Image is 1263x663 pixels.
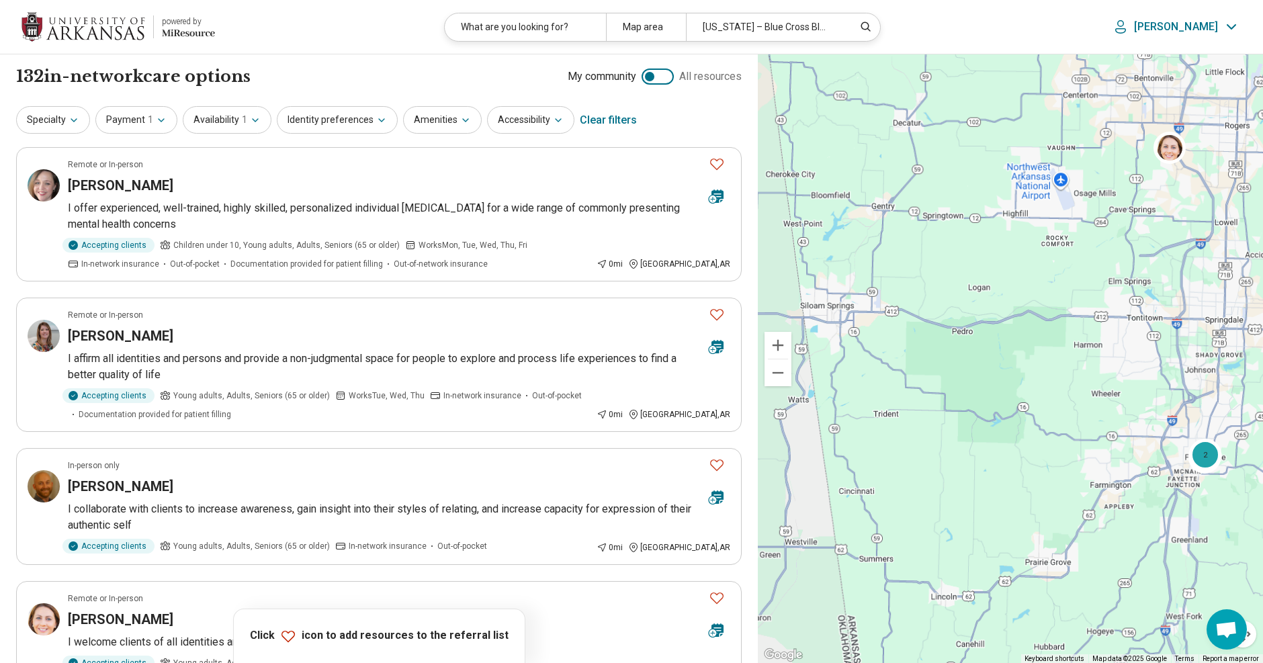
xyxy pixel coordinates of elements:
p: I collaborate with clients to increase awareness, gain insight into their styles of relating, and... [68,501,730,533]
button: Amenities [403,106,482,134]
div: powered by [162,15,215,28]
span: Out-of-pocket [437,540,487,552]
div: 0 mi [597,408,623,421]
div: 4 [1188,441,1221,473]
img: University of Arkansas [21,11,145,43]
span: My community [568,69,636,85]
h3: [PERSON_NAME] [68,477,173,496]
span: Works Mon, Tue, Wed, Thu, Fri [419,239,527,251]
span: Documentation provided for patient filling [79,408,231,421]
div: [US_STATE] – Blue Cross Blue Shield [686,13,846,41]
span: Works Tue, Wed, Thu [349,390,425,402]
div: Open chat [1207,609,1247,650]
span: In-network insurance [349,540,427,552]
p: I welcome clients of all identities and backgrounds in my practice [68,634,730,650]
div: Map area [606,13,687,41]
span: Out-of-pocket [170,258,220,270]
p: [PERSON_NAME] [1134,20,1218,34]
div: 3 [1188,439,1221,472]
button: Favorite [703,451,730,479]
p: Remote or In-person [68,159,143,171]
div: Clear filters [580,104,637,136]
span: Children under 10, Young adults, Adults, Seniors (65 or older) [173,239,400,251]
span: In-network insurance [81,258,159,270]
h1: 132 in-network care options [16,65,251,88]
a: Terms (opens in new tab) [1175,655,1194,662]
div: Accepting clients [62,539,155,554]
span: All resources [679,69,742,85]
span: Young adults, Adults, Seniors (65 or older) [173,540,330,552]
p: Click icon to add resources to the referral list [250,628,509,644]
span: Documentation provided for patient filling [230,258,383,270]
button: Specialty [16,106,90,134]
a: Report a map error [1203,655,1259,662]
p: In-person only [68,459,120,472]
span: Out-of-network insurance [394,258,488,270]
span: 1 [148,113,153,127]
div: Accepting clients [62,388,155,403]
div: [GEOGRAPHIC_DATA] , AR [628,408,730,421]
div: 2 [1189,439,1221,471]
h3: [PERSON_NAME] [68,610,173,629]
div: [GEOGRAPHIC_DATA] , AR [628,541,730,554]
h3: [PERSON_NAME] [68,326,173,345]
div: 0 mi [597,541,623,554]
button: Payment1 [95,106,177,134]
button: Favorite [703,584,730,612]
p: I affirm all identities and persons and provide a non-judgmental space for people to explore and ... [68,351,730,383]
span: 1 [242,113,247,127]
button: Favorite [703,301,730,328]
span: Out-of-pocket [532,390,582,402]
a: University of Arkansaspowered by [21,11,215,43]
span: In-network insurance [443,390,521,402]
span: Map data ©2025 Google [1092,655,1167,662]
p: Remote or In-person [68,309,143,321]
p: I offer experienced, well-trained, highly skilled, personalized individual [MEDICAL_DATA] for a w... [68,200,730,232]
button: Availability1 [183,106,271,134]
button: Favorite [703,150,730,178]
button: Zoom out [765,359,791,386]
button: Zoom in [765,332,791,359]
div: [GEOGRAPHIC_DATA] , AR [628,258,730,270]
button: Identity preferences [277,106,398,134]
div: Accepting clients [62,238,155,253]
h3: [PERSON_NAME] [68,176,173,195]
div: 0 mi [597,258,623,270]
div: What are you looking for? [445,13,605,41]
p: Remote or In-person [68,592,143,605]
span: Young adults, Adults, Seniors (65 or older) [173,390,330,402]
button: Accessibility [487,106,574,134]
